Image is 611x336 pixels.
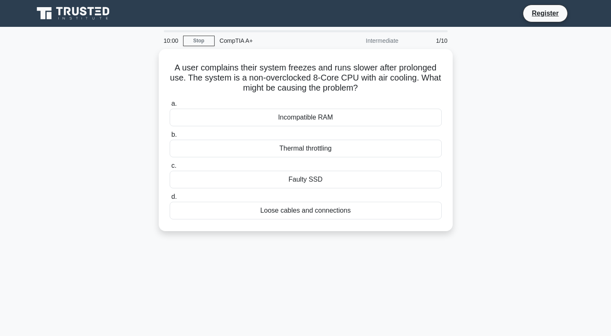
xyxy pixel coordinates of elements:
[159,32,183,49] div: 10:00
[404,32,453,49] div: 1/10
[170,202,442,219] div: Loose cables and connections
[170,140,442,157] div: Thermal throttling
[171,162,176,169] span: c.
[170,109,442,126] div: Incompatible RAM
[171,131,177,138] span: b.
[171,100,177,107] span: a.
[527,8,564,18] a: Register
[183,36,215,46] a: Stop
[170,171,442,188] div: Faulty SSD
[171,193,177,200] span: d.
[330,32,404,49] div: Intermediate
[215,32,330,49] div: CompTIA A+
[169,63,443,94] h5: A user complains their system freezes and runs slower after prolonged use. The system is a non-ov...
